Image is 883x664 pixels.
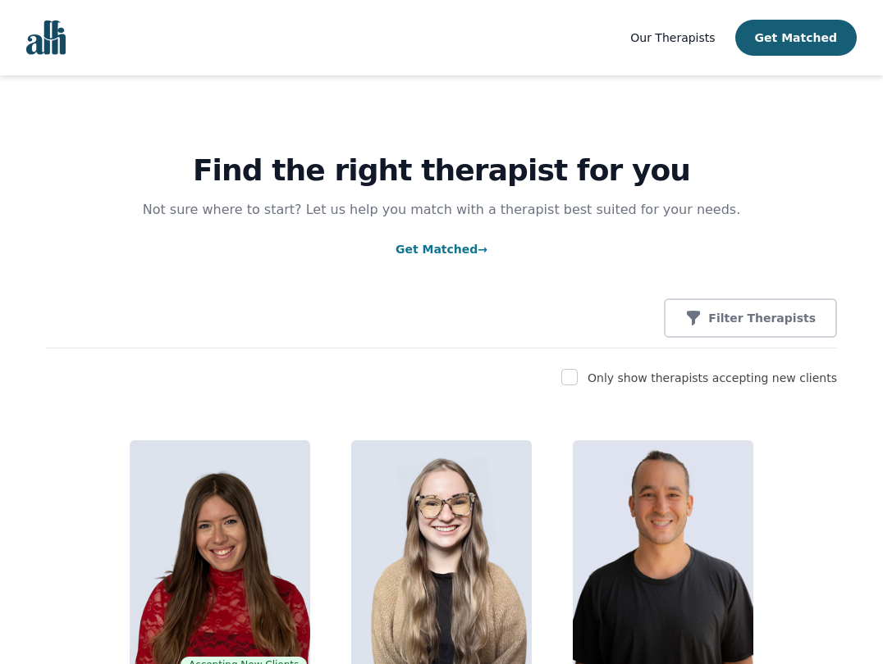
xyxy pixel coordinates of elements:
label: Only show therapists accepting new clients [588,371,837,384]
span: Our Therapists [630,31,715,44]
span: → [478,243,487,256]
a: Our Therapists [630,28,715,48]
button: Get Matched [735,20,857,56]
button: Filter Therapists [664,298,837,338]
p: Not sure where to start? Let us help you match with a therapist best suited for your needs. [126,200,757,220]
img: alli logo [26,20,66,55]
p: Filter Therapists [708,310,816,326]
h1: Find the right therapist for you [46,154,837,187]
a: Get Matched [396,243,487,256]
